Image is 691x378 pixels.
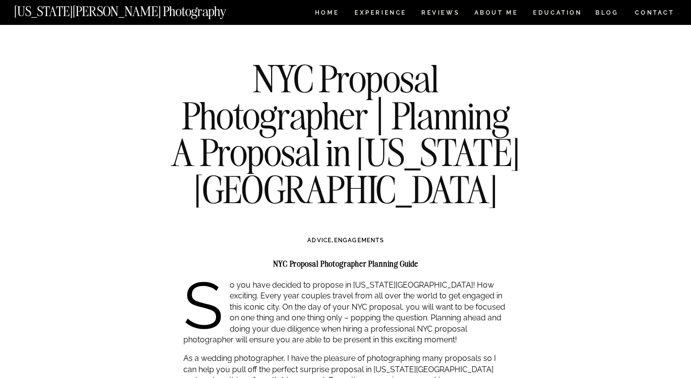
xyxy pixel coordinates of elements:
[307,237,332,244] a: ADVICE
[334,237,384,244] a: ENGAGEMENTS
[595,10,619,18] a: BLOG
[14,5,259,13] a: [US_STATE][PERSON_NAME] Photography
[474,10,518,18] a: ABOUT ME
[183,280,509,345] p: So you have decided to propose in [US_STATE][GEOGRAPHIC_DATA]! How exciting. Every year couples t...
[273,259,418,269] strong: NYC Proposal Photographer Planning Guide
[634,7,675,18] a: CONTACT
[204,236,488,245] h3: ,
[355,10,406,18] a: Experience
[421,10,458,18] a: REVIEWS
[169,60,523,208] h1: NYC Proposal Photographer | Planning A Proposal in [US_STATE][GEOGRAPHIC_DATA]
[532,10,583,18] a: EDUCATION
[313,10,341,18] a: HOME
